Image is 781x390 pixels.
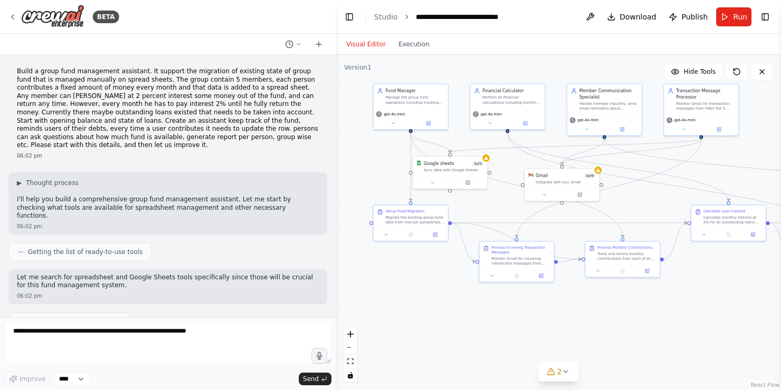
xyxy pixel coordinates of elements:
button: Improve [4,372,50,386]
div: 06:02 pm [17,292,319,300]
div: Fund ManagerManage the group fund operations including tracking contributions, loans, interest ca... [373,84,449,130]
button: Open in side panel [605,125,639,133]
span: gpt-4o-mini [384,112,405,116]
button: No output available [504,272,530,279]
div: Handle member inquiries, send email reminders about outstanding debts, and provide personalized f... [579,101,638,111]
span: ▶ [17,179,22,187]
img: Google Sheets [416,160,421,165]
button: Open in side panel [531,272,551,279]
button: Open in side panel [508,120,542,127]
p: Build a group fund management assistant. It support the migration of existing state of group fund... [17,67,319,150]
button: No output available [610,267,636,275]
button: Open in side panel [563,191,597,198]
button: Download [603,7,661,26]
button: zoom in [344,327,357,341]
span: Number of enabled actions [584,172,595,178]
span: Number of enabled actions [472,160,483,166]
button: No output available [716,231,741,238]
div: Setup Fund Migration [386,209,425,213]
button: toggle interactivity [344,368,357,382]
button: ▶Thought process [17,179,79,187]
div: Process Monthly Contributions [598,245,653,250]
g: Edge from fbdadaae-bd80-4846-aa75-ab7db3f1ab52 to 35fc011e-6cd9-465a-92af-fc37e69f3a57 [558,256,581,265]
span: Send [303,375,319,383]
span: Download [620,12,657,22]
button: No output available [398,231,424,238]
button: Send [299,373,331,385]
g: Edge from 7b77c51b-54c4-40e0-ba71-879480b87c71 to 9691bb13-a2ef-4745-b7e4-4b72bbfe1ce1 [559,139,608,165]
button: Run [716,7,751,26]
button: Open in side panel [702,125,736,133]
img: Logo [21,5,84,28]
div: Track and record monthly contributions from each of the 5 group members. When a member makes thei... [598,251,656,261]
div: Transaction Message Processor [676,88,735,100]
div: Monitor Gmail for transaction messages from ONLY the 5 registered group members. Validate sender ... [676,101,735,111]
img: Gmail [529,172,533,177]
button: fit view [344,355,357,368]
g: Edge from c0fb9593-3c47-494e-ad37-3342f4e770fc to 8f190c72-fa77-4a10-9486-4c0fb4f318e3 [452,220,687,226]
button: Open in side panel [425,231,445,238]
div: Transaction Message ProcessorMonitor Gmail for transaction messages from ONLY the 5 registered gr... [663,84,739,136]
button: Switch to previous chat [281,38,306,51]
button: Show right sidebar [758,9,773,24]
button: Open in side panel [411,120,445,127]
div: Calculate Loan InterestCalculate monthly interest at 2% for all outstanding loans. For each membe... [691,204,767,241]
div: Integrate with you Gmail [536,180,596,184]
div: Financial Calculator [482,88,541,94]
nav: breadcrumb [374,12,499,22]
p: Let me search for spreadsheet and Google Sheets tools specifically since those will be crucial fo... [17,274,319,290]
span: Run [733,12,747,22]
span: Publish [681,12,708,22]
div: Version 1 [344,63,372,72]
div: Calculate Loan Interest [704,209,746,213]
span: gpt-4o-mini [675,118,696,123]
span: 2 [557,366,562,377]
button: Execution [392,38,436,51]
div: Monitor Gmail for incoming transaction messages from ONLY the 5 registered group members. First, ... [492,256,550,266]
g: Edge from 9c7a7860-878f-4550-b6b7-f5ef610ee2db to 89129a54-4ec0-4811-9137-9878fd507243 [447,139,704,153]
button: Hide left sidebar [342,9,357,24]
div: Manage the group fund operations including tracking contributions, loans, interest calculations, ... [386,95,444,104]
div: Financial CalculatorPerform all financial calculations including monthly interest computations at... [470,84,545,130]
button: Open in side panel [451,179,485,187]
button: Start a new chat [310,38,327,51]
div: Process Incoming Transaction Messages [492,245,550,255]
button: Visual Editor [340,38,392,51]
g: Edge from 9c7a7860-878f-4550-b6b7-f5ef610ee2db to fbdadaae-bd80-4846-aa75-ab7db3f1ab52 [514,139,705,237]
button: Click to speak your automation idea [311,348,327,364]
div: Setup Fund MigrationMigrate the existing group fund data from manual spreadsheets to the automate... [373,204,449,241]
span: Improve [19,375,45,383]
g: Edge from c0fb9593-3c47-494e-ad37-3342f4e770fc to fbdadaae-bd80-4846-aa75-ab7db3f1ab52 [452,220,475,265]
g: Edge from 35fc011e-6cd9-465a-92af-fc37e69f3a57 to 8f190c72-fa77-4a10-9486-4c0fb4f318e3 [664,220,687,262]
p: I'll help you build a comprehensive group fund management assistant. Let me start by checking wha... [17,196,319,220]
div: Calculate monthly interest at 2% for all outstanding loans. For each member with an active loan, ... [704,215,762,225]
button: Open in side panel [743,231,763,238]
div: Process Monthly ContributionsTrack and record monthly contributions from each of the 5 group memb... [585,241,661,277]
div: 06:02 pm [17,152,319,160]
span: Getting the list of ready-to-use tools [28,248,143,256]
span: gpt-4o-mini [578,118,599,123]
div: Sync data with Google Sheets [424,168,484,172]
div: React Flow controls [344,327,357,382]
div: Fund Manager [386,88,444,94]
div: Migrate the existing group fund data from manual spreadsheets to the automated system. This inclu... [386,215,444,225]
g: Edge from da5dc1d7-3d03-4260-91b3-94efe1772c52 to 89129a54-4ec0-4811-9137-9878fd507243 [408,133,453,153]
g: Edge from da5dc1d7-3d03-4260-91b3-94efe1772c52 to c0fb9593-3c47-494e-ad37-3342f4e770fc [408,133,414,201]
span: Thought process [26,179,79,187]
button: 2 [538,362,579,382]
button: Hide Tools [665,63,722,80]
a: Studio [374,13,398,21]
span: gpt-4o-mini [481,112,502,116]
div: Process Incoming Transaction MessagesMonitor Gmail for incoming transaction messages from ONLY th... [479,241,555,282]
div: Google sheets [424,160,454,166]
span: Hide Tools [684,67,716,76]
div: Perform all financial calculations including monthly interest computations at 2%, loan balances, ... [482,95,541,104]
button: Publish [665,7,712,26]
a: React Flow attribution [751,382,779,388]
g: Edge from fd231cba-6d78-4407-90f3-dbc8b7433015 to 8f190c72-fa77-4a10-9486-4c0fb4f318e3 [504,133,731,201]
div: 06:02 pm [17,222,319,230]
div: GmailGmail3of9Integrate with you Gmail [524,168,600,201]
div: Member Communication Specialist [579,88,638,100]
g: Edge from da5dc1d7-3d03-4260-91b3-94efe1772c52 to 35fc011e-6cd9-465a-92af-fc37e69f3a57 [408,133,626,238]
div: Gmail [536,172,548,178]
